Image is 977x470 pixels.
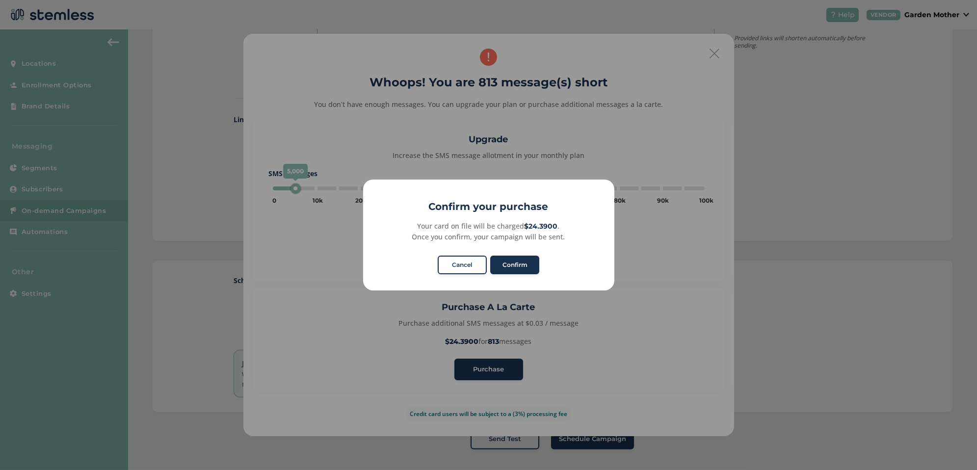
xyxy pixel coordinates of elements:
[374,221,603,242] div: Your card on file will be charged . Once you confirm, your campaign will be sent.
[490,256,539,274] button: Confirm
[363,199,614,214] h2: Confirm your purchase
[928,423,977,470] iframe: Chat Widget
[525,222,558,231] strong: $24.3900
[438,256,487,274] button: Cancel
